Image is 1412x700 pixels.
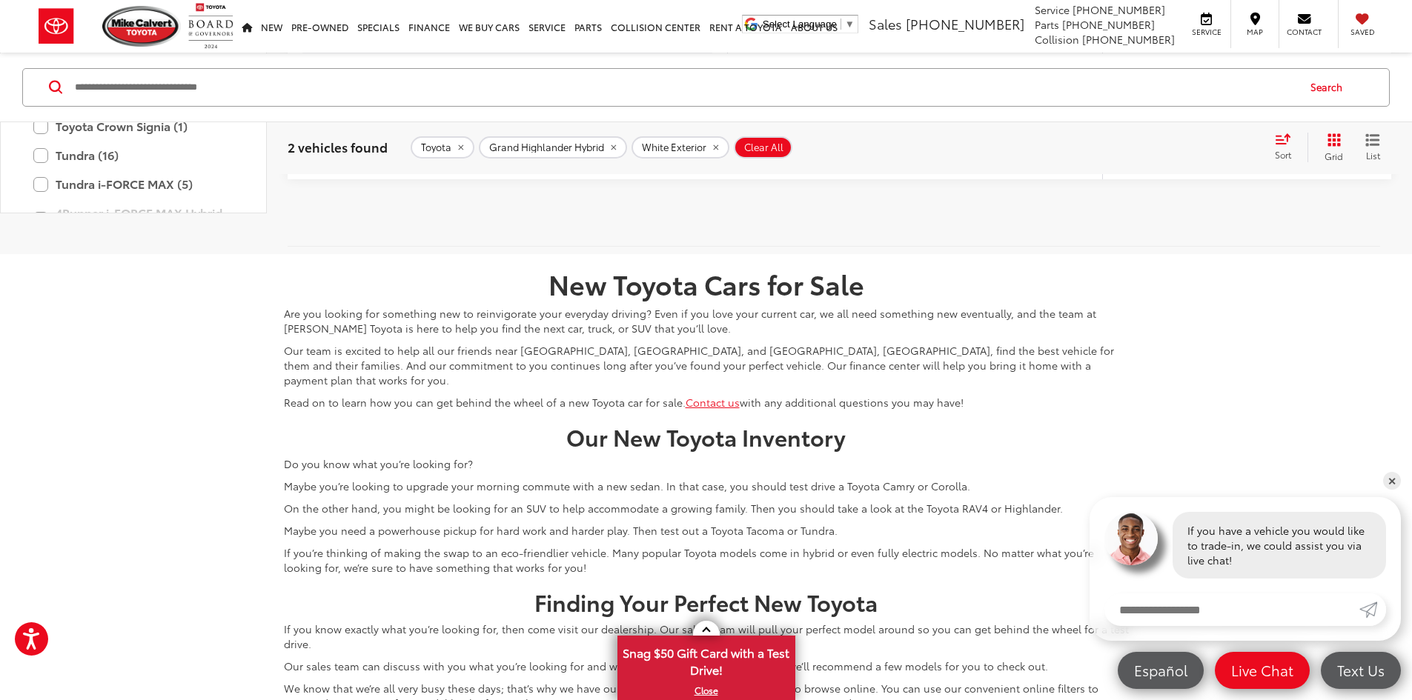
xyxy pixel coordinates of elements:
p: If you’re thinking of making the swap to an eco-friendlier vehicle. Many popular Toyota models co... [284,545,1129,575]
a: Español [1118,652,1204,689]
span: Service [1190,27,1223,37]
span: Toyota [421,141,451,153]
span: Map [1239,27,1271,37]
p: Read on to learn how you can get behind the wheel of a new Toyota car for sale. with any addition... [284,395,1129,410]
p: Our team is excited to help all our friends near [GEOGRAPHIC_DATA], [GEOGRAPHIC_DATA], and [GEOGR... [284,343,1129,387]
strong: Our New Toyota Inventory [566,421,846,453]
button: remove Grand%20Highlander%20Hybrid [479,136,627,158]
label: 4Runner i-FORCE MAX Hybrid (0) [33,200,233,238]
div: If you have a vehicle you would like to trade-in, we could assist you via live chat! [1173,512,1386,579]
a: Submit [1359,593,1386,626]
span: [PHONE_NUMBER] [1062,17,1155,32]
span: Collision [1035,32,1079,47]
img: Mike Calvert Toyota [102,6,181,47]
span: 2 vehicles found [288,137,388,155]
span: Snag $50 Gift Card with a Test Drive! [619,637,794,682]
a: Text Us [1321,652,1401,689]
span: Grand Highlander Hybrid [489,141,604,153]
button: Search [1296,68,1364,105]
span: Saved [1346,27,1379,37]
strong: Finding Your Perfect New Toyota [534,586,878,618]
a: Contact us [686,395,740,410]
label: Tundra i-FORCE MAX (5) [33,171,233,197]
p: Maybe you need a powerhouse pickup for hard work and harder play. Then test out a Toyota Tacoma o... [284,523,1129,538]
span: [PHONE_NUMBER] [1073,2,1165,17]
strong: New Toyota Cars for Sale [548,264,864,302]
p: If you know exactly what you’re looking for, then come visit our dealership. Our sales team will ... [284,621,1129,651]
button: remove White [632,136,729,158]
button: Select sort value [1267,132,1307,161]
span: Clear All [744,141,783,153]
span: Service [1035,2,1070,17]
span: White Exterior [642,141,706,153]
span: List [1365,148,1380,161]
input: Search by Make, Model, or Keyword [73,69,1296,104]
p: Our sales team can discuss with you what you’re looking for and what your family’s needs are. The... [284,659,1129,673]
span: Grid [1325,149,1343,161]
p: On the other hand, you might be looking for an SUV to help accommodate a growing family. Then you... [284,501,1129,516]
input: Enter your message [1104,593,1359,626]
button: Clear All [734,136,792,158]
span: Español [1127,661,1195,679]
label: Toyota Crown Signia (1) [33,113,233,139]
p: Are you looking for something new to reinvigorate your everyday driving? Even if you love your cu... [284,306,1129,336]
span: ▼ [845,19,855,30]
span: [PHONE_NUMBER] [906,14,1024,33]
span: Sort [1275,148,1291,161]
span: Contact [1287,27,1322,37]
p: Maybe you’re looking to upgrade your morning commute with a new sedan. In that case, you should t... [284,479,1129,493]
p: Do you know what you’re looking for? [284,456,1129,471]
label: Tundra (16) [33,142,233,168]
button: Grid View [1307,132,1354,161]
span: [PHONE_NUMBER] [1082,32,1175,47]
button: remove Toyota [411,136,474,158]
button: List View [1354,132,1391,161]
span: Parts [1035,17,1059,32]
span: Text Us [1330,661,1392,679]
span: Live Chat [1224,661,1301,679]
span: Sales [869,14,902,33]
a: Live Chat [1215,652,1310,689]
img: Agent profile photo [1104,512,1158,565]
